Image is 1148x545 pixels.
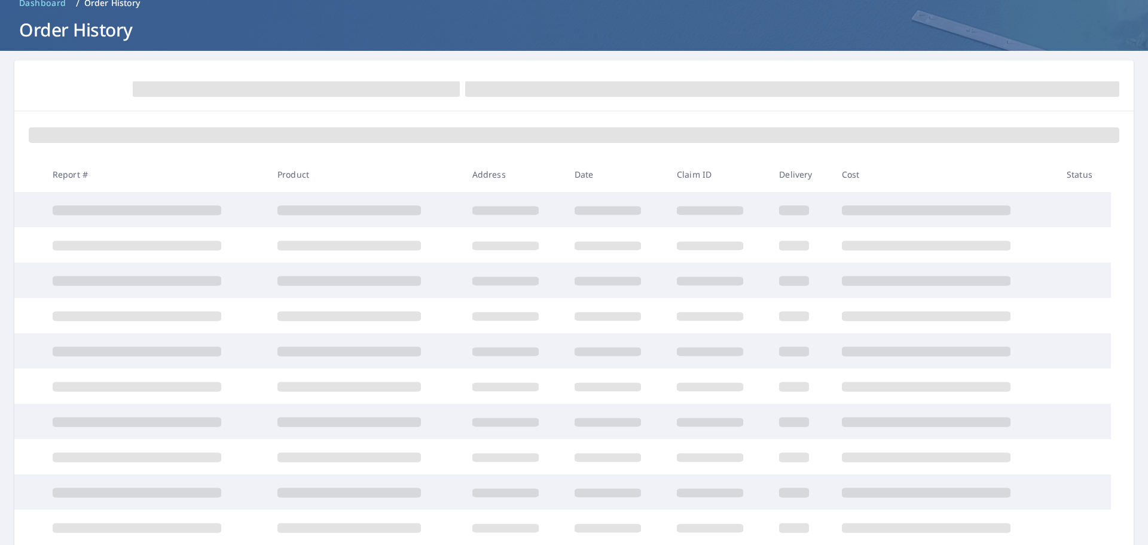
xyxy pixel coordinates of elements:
[1057,157,1111,192] th: Status
[667,157,770,192] th: Claim ID
[463,157,565,192] th: Address
[268,157,463,192] th: Product
[565,157,667,192] th: Date
[832,157,1057,192] th: Cost
[43,157,268,192] th: Report #
[770,157,832,192] th: Delivery
[14,17,1134,42] h1: Order History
